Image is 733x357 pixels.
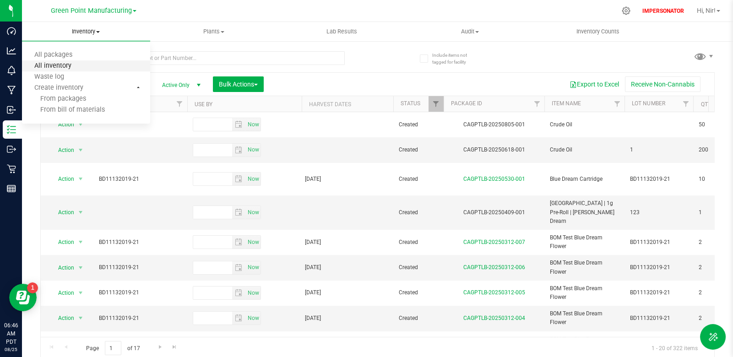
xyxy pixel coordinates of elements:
span: BD11132019-21 [630,238,688,247]
span: select [75,173,87,185]
span: Created [399,175,438,184]
span: Bulk Actions [219,81,258,88]
a: Audit [406,22,534,41]
span: Green Point Manufacturing [51,7,132,15]
input: Search Package ID, Item Name, SKU, Lot or Part Number... [40,51,345,65]
p: 06:46 AM PDT [4,321,18,346]
span: From bill of materials [22,106,105,114]
span: BD11132019-21 [630,314,688,323]
span: Action [50,287,75,299]
inline-svg: Inventory [7,125,16,134]
a: Status [401,100,420,107]
inline-svg: Inbound [7,105,16,114]
a: Qty [700,101,711,108]
iframe: Resource center [9,284,37,311]
span: Set Current date [245,206,261,219]
span: Blue Dream Cartridge [550,175,619,184]
span: select [232,261,245,274]
span: All packages [22,51,85,59]
span: select [75,236,87,249]
p: IMPERSONATOR [639,7,688,15]
inline-svg: Outbound [7,145,16,154]
span: Created [399,146,438,154]
span: BD11132019-21 [630,175,688,184]
span: select [245,144,261,157]
span: select [245,312,261,325]
div: [DATE] [305,288,391,297]
div: [DATE] [305,314,391,323]
inline-svg: Retail [7,164,16,173]
a: Filter [609,96,624,112]
span: Set Current date [245,236,261,249]
a: Filter [678,96,693,112]
span: Action [50,236,75,249]
span: BOM Test Blue Dream Flower [550,309,619,327]
span: select [75,287,87,299]
div: [DATE] [305,238,391,247]
span: select [245,261,261,274]
a: Item Name [552,100,581,107]
a: CAGPTLB-20250312-004 [463,315,525,321]
span: select [75,261,87,274]
a: Go to the next page [153,341,167,353]
span: Set Current date [245,143,261,157]
span: Page of 17 [78,341,147,355]
div: BD11132019-21 [99,175,185,184]
iframe: Resource center unread badge [27,282,38,293]
div: CAGPTLB-20250805-001 [442,120,546,129]
span: select [232,312,245,325]
span: select [245,287,261,299]
div: BD11132019-21 [99,288,185,297]
div: CAGPTLB-20250409-001 [442,208,546,217]
a: Lot Number [632,100,665,107]
span: All inventory [22,62,84,70]
a: CAGPTLB-20250312-007 [463,239,525,245]
span: Crude Oil [550,146,619,154]
inline-svg: Manufacturing [7,86,16,95]
a: Go to the last page [168,341,181,353]
th: Harvest Dates [302,96,393,112]
span: Created [399,208,438,217]
div: [DATE] [305,175,391,184]
span: Plants [151,27,278,36]
div: BD11132019-21 [99,314,185,323]
div: [DATE] [305,263,391,272]
span: Set Current date [245,261,261,274]
span: Action [50,261,75,274]
span: select [75,144,87,157]
span: Action [50,206,75,219]
span: BOM Test Blue Dream Flower [550,259,619,276]
span: Crude Oil [550,120,619,129]
a: Filter [429,96,444,112]
span: BOM Test Blue Dream Flower [550,284,619,302]
span: select [75,206,87,219]
span: select [232,144,245,157]
span: Audit [407,27,534,36]
span: select [232,118,245,131]
div: BD11132019-21 [99,238,185,247]
span: BD11132019-21 [630,263,688,272]
inline-svg: Analytics [7,46,16,55]
span: select [75,312,87,325]
a: Plants [150,22,278,41]
a: Use By [195,101,212,108]
button: Receive Non-Cannabis [625,76,700,92]
span: select [245,173,261,185]
span: select [75,118,87,131]
span: Created [399,120,438,129]
button: Toggle Menu [700,324,726,350]
span: select [245,236,261,249]
span: Set Current date [245,287,261,300]
span: select [245,118,261,131]
span: Set Current date [245,312,261,325]
span: Action [50,312,75,325]
span: BD11132019-21 [630,288,688,297]
span: Created [399,288,438,297]
span: Created [399,238,438,247]
span: From packages [22,95,86,103]
div: CAGPTLB-20250618-001 [442,146,546,154]
span: 123 [630,208,688,217]
span: Hi, Nir! [697,7,716,14]
span: Action [50,118,75,131]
